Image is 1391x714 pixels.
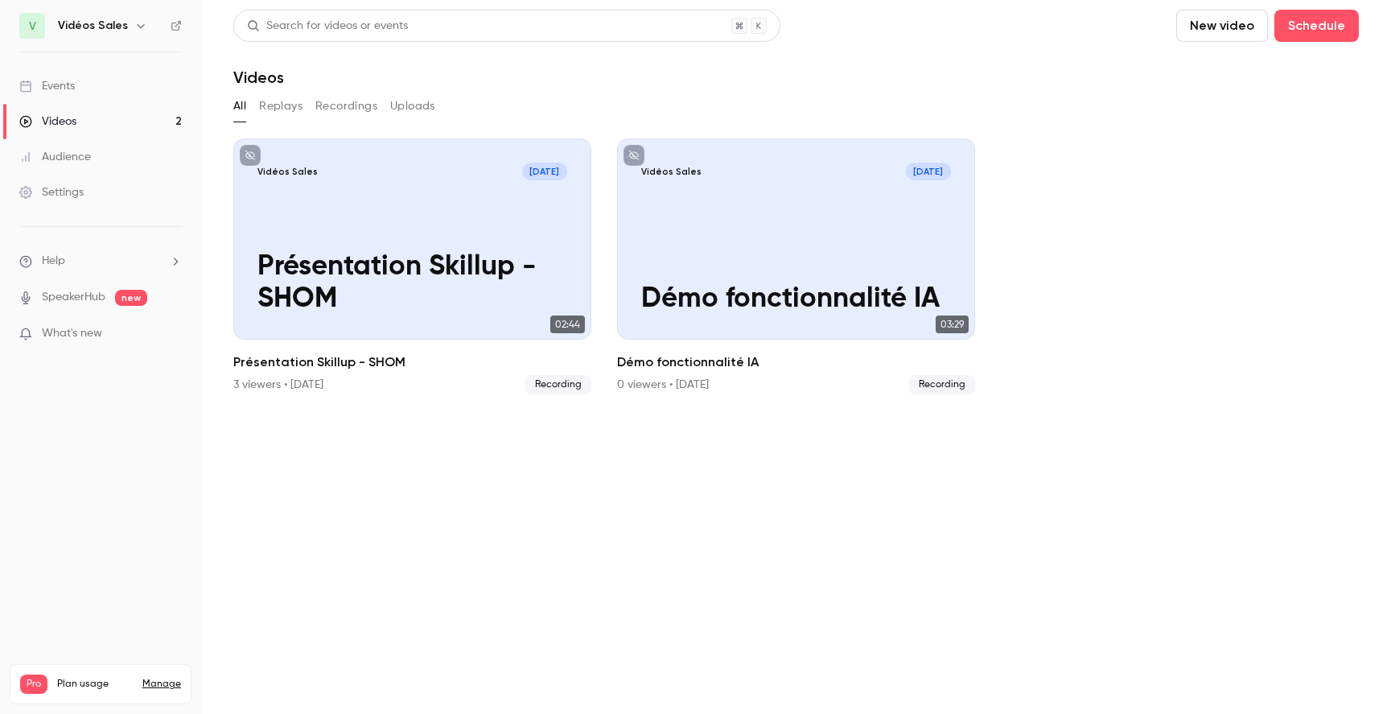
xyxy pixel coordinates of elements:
ul: Videos [233,138,1359,394]
a: SpeakerHub [42,289,105,306]
div: 3 viewers • [DATE] [233,377,323,393]
span: new [115,290,147,306]
button: Recordings [315,93,377,119]
button: Uploads [390,93,435,119]
a: Vidéos Sales[DATE]Présentation Skillup - SHOM02:44Présentation Skillup - SHOM3 viewers • [DATE]Re... [233,138,591,394]
span: Recording [525,375,591,394]
span: [DATE] [906,163,951,180]
button: Schedule [1274,10,1359,42]
span: Help [42,253,65,270]
button: Replays [259,93,302,119]
h2: Présentation Skillup - SHOM [233,353,591,372]
span: 03:29 [936,316,969,333]
li: help-dropdown-opener [19,253,182,270]
div: Videos [19,113,76,130]
li: Démo fonctionnalité IA [617,138,975,394]
div: Events [19,78,75,94]
div: Audience [19,149,91,165]
span: V [29,18,36,35]
a: Manage [142,678,181,691]
a: Vidéos Sales[DATE]Démo fonctionnalité IA03:29Démo fonctionnalité IA0 viewers • [DATE]Recording [617,138,975,394]
button: All [233,93,246,119]
h6: Vidéos Sales [58,18,128,34]
span: Plan usage [57,678,133,691]
span: Pro [20,675,47,694]
p: Présentation Skillup - SHOM [257,251,567,316]
span: [DATE] [522,163,567,180]
p: Vidéos Sales [257,166,318,178]
div: Search for videos or events [247,18,408,35]
section: Videos [233,10,1359,704]
button: unpublished [240,145,261,166]
div: 0 viewers • [DATE] [617,377,709,393]
div: Settings [19,184,84,200]
button: New video [1176,10,1268,42]
p: Vidéos Sales [641,166,702,178]
span: Recording [909,375,975,394]
span: What's new [42,325,102,342]
h1: Videos [233,68,284,87]
h2: Démo fonctionnalité IA [617,353,975,372]
button: unpublished [623,145,644,166]
li: Présentation Skillup - SHOM [233,138,591,394]
iframe: Noticeable Trigger [163,327,182,341]
p: Démo fonctionnalité IA [641,283,951,316]
span: 02:44 [550,316,585,333]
